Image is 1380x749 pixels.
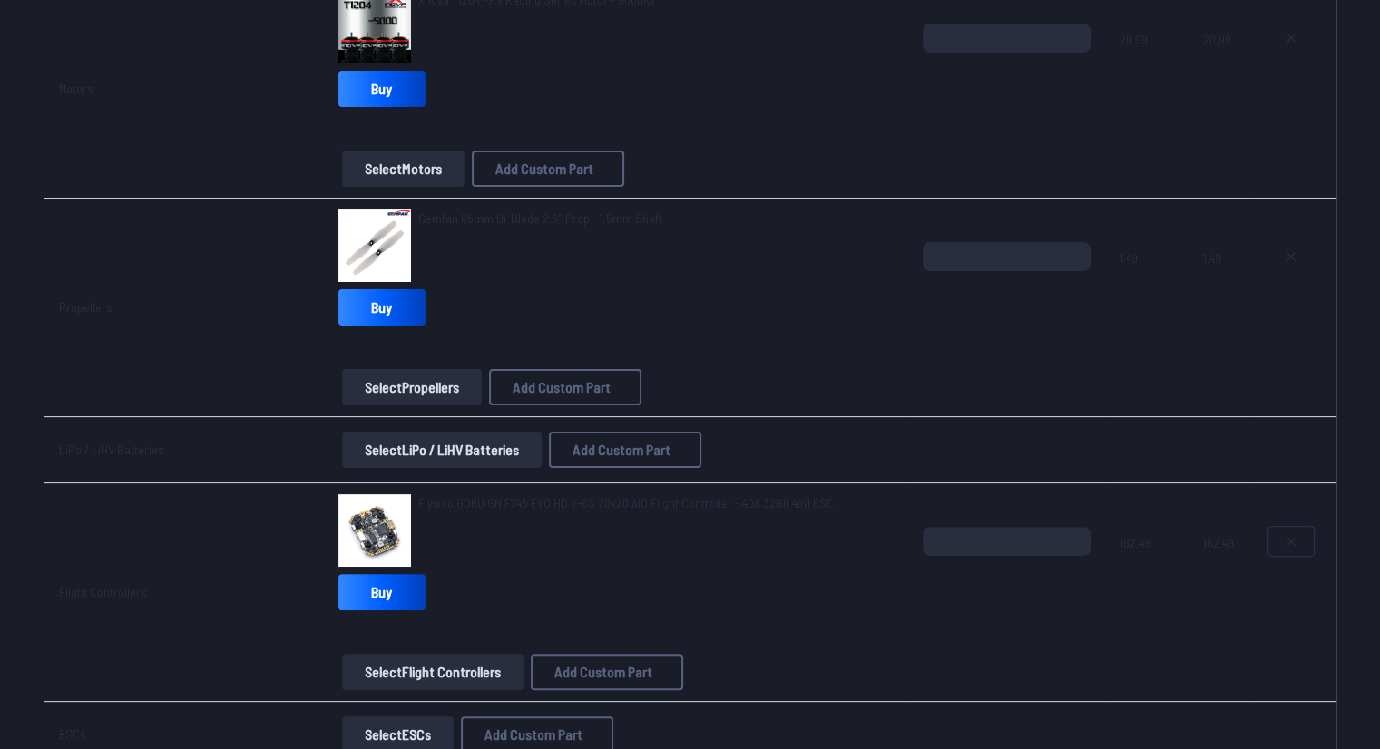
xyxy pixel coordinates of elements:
a: Gemfan 65mm Bi-Blade 2.5" Prop - 1.5mm Shaft [418,209,662,228]
a: LiPo / LiHV Batteries [59,442,164,457]
a: Flywoo GOKU GN F745 EVO HD 2-6S 20x20 AIO Flight Controller - 40A 32Bit 4in1 ESC [418,494,834,512]
img: image [338,494,411,567]
span: Flywoo GOKU GN F745 EVO HD 2-6S 20x20 AIO Flight Controller - 40A 32Bit 4in1 ESC [418,495,834,511]
a: SelectMotors [338,151,468,187]
a: Propellers [59,299,113,315]
span: 1.49 [1120,242,1174,329]
span: 162.49 [1120,527,1174,614]
a: Flight Controllers [59,584,147,599]
a: SelectLiPo / LiHV Batteries [338,432,545,468]
a: Motors [59,81,93,96]
span: Add Custom Part [513,380,611,394]
a: Buy [338,574,426,610]
button: SelectLiPo / LiHV Batteries [342,432,542,468]
button: SelectPropellers [342,369,482,405]
span: Add Custom Part [554,665,652,679]
span: Add Custom Part [484,727,582,742]
button: Add Custom Part [531,654,683,690]
a: SelectFlight Controllers [338,654,527,690]
span: Add Custom Part [573,443,670,457]
button: Add Custom Part [549,432,701,468]
span: 1.49 [1203,242,1239,329]
a: ESCs [59,726,86,742]
a: Buy [338,289,426,326]
button: SelectMotors [342,151,465,187]
img: image [338,209,411,282]
span: 162.49 [1203,527,1239,614]
span: Gemfan 65mm Bi-Blade 2.5" Prop - 1.5mm Shaft [418,210,662,226]
a: Buy [338,71,426,107]
a: SelectPropellers [338,369,485,405]
span: 20.99 [1120,24,1174,111]
button: Add Custom Part [472,151,624,187]
span: Add Custom Part [495,161,593,176]
button: SelectFlight Controllers [342,654,524,690]
span: 20.99 [1203,24,1239,111]
button: Add Custom Part [489,369,641,405]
